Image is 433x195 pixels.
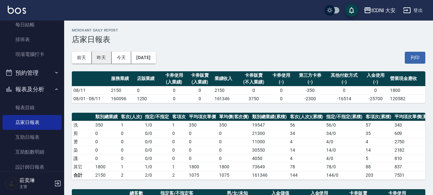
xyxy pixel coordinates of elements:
td: 1800 [94,163,119,171]
td: 0 [119,154,144,163]
td: 0 [217,129,251,137]
div: (入業績) [163,79,185,85]
th: 客項次(累積) [364,113,393,121]
td: 0 [217,137,251,146]
td: 0 [171,154,187,163]
td: 1800 [388,86,425,94]
td: 161346 [213,94,239,103]
td: 0 [94,154,119,163]
h2: Merchant Daily Report [72,28,425,32]
td: 2 [171,171,187,179]
div: 入金使用 [364,72,387,79]
td: 0 [187,154,217,163]
td: 0 [119,146,144,154]
td: 4 [364,137,393,146]
th: 店販業績 [135,71,161,86]
th: 客次(人次) [119,113,144,121]
td: 5 [364,154,393,163]
td: 160096 [109,94,135,103]
td: 1250 [135,94,161,103]
td: 4050 [250,154,288,163]
td: 34 [288,129,325,137]
th: 單均價(客次價) [217,113,251,121]
td: 2/0 [143,171,171,179]
td: 其它 [72,163,94,171]
td: 0 [94,129,119,137]
div: 卡券販賣 [189,72,211,79]
img: Logo [8,6,26,14]
button: 預約管理 [3,65,62,81]
td: 護 [72,154,94,163]
button: 前天 [72,52,92,64]
h3: 店家日報表 [72,35,425,44]
td: 21300 [250,129,288,137]
th: 客項次 [171,113,187,121]
td: 0 [217,146,251,154]
td: 0 [161,94,187,103]
div: (-) [327,79,361,85]
button: ICONI 大安 [361,4,398,17]
a: 店家日報表 [3,115,62,130]
td: 2 [119,171,144,179]
div: 卡券使用 [163,72,185,79]
td: 350 [217,121,251,129]
td: 34 / 0 [325,129,364,137]
td: -350 [294,86,326,94]
td: 4 [288,154,325,163]
td: 1800 [187,163,217,171]
td: 4 [288,137,325,146]
td: -2300 [294,94,326,103]
td: -25700 [362,94,388,103]
td: 0 [94,137,119,146]
td: 1075 [187,171,217,179]
td: -16514 [326,94,363,103]
div: (-) [270,79,293,85]
td: 0 [119,137,144,146]
td: 161346 [250,171,288,179]
td: 0 [268,86,294,94]
td: 0 [161,86,187,94]
button: 今天 [112,52,132,64]
a: 設計師日報表 [3,160,62,174]
td: 11000 [250,137,288,146]
td: 35 [364,129,393,137]
div: 卡券使用 [270,72,293,79]
td: 染 [72,146,94,154]
div: (不入業績) [240,79,267,85]
td: 30550 [250,146,288,154]
td: 78 / 0 [325,163,364,171]
td: 350 [187,121,217,129]
td: 0 / 0 [143,137,171,146]
td: 144/0 [325,171,364,179]
td: 0 [362,86,388,94]
div: 卡券販賣 [240,72,267,79]
td: 0 [268,94,294,103]
a: 現場電腦打卡 [3,47,62,62]
td: 1800 [217,163,251,171]
td: 0 / 0 [143,129,171,137]
td: 73649 [250,163,288,171]
a: 互助日報表 [3,130,62,145]
td: 0 [239,86,268,94]
td: 08/01 - 08/11 [72,94,109,103]
table: a dense table [72,71,425,103]
td: 0 [187,129,217,137]
th: 類別總業績 [94,113,119,121]
td: 08/11 [72,86,109,94]
button: 列印 [405,52,425,64]
td: 1 [171,121,187,129]
td: 350 [94,121,119,129]
td: 0 / 0 [143,154,171,163]
td: 0 [135,86,161,94]
td: 0 [187,86,213,94]
td: 4 / 0 [325,154,364,163]
button: [DATE] [131,52,156,64]
td: 1 [171,163,187,171]
td: 0 [217,154,251,163]
td: 燙 [72,137,94,146]
td: 0 [187,146,217,154]
a: 互助點數明細 [3,145,62,159]
td: 合計 [72,171,94,179]
button: save [345,4,358,17]
td: 19547 [250,121,288,129]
